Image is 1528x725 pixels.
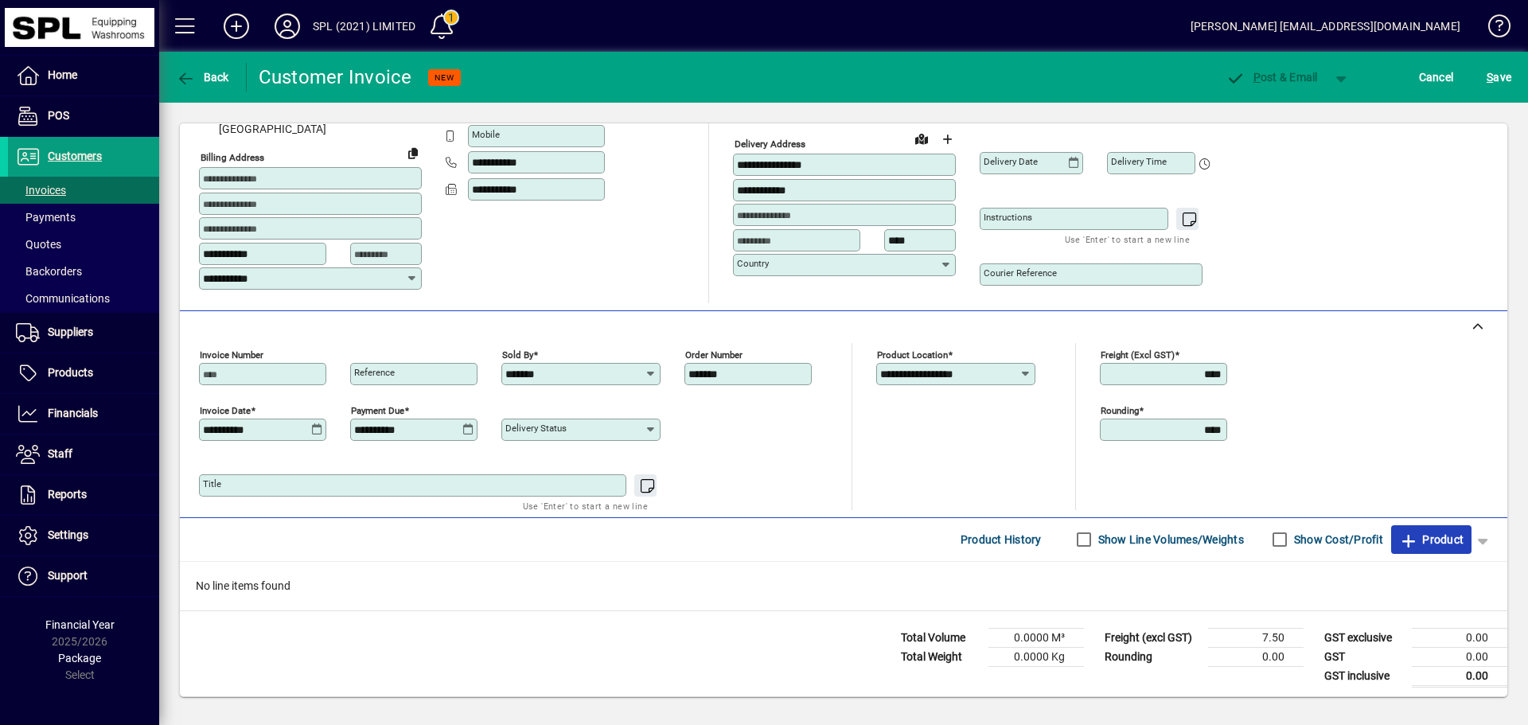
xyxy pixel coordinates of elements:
button: Product History [954,525,1048,554]
mat-label: Delivery time [1111,156,1167,167]
a: Invoices [8,177,159,204]
app-page-header-button: Back [159,63,247,92]
button: Add [211,12,262,41]
span: Back [176,71,229,84]
label: Show Cost/Profit [1291,532,1383,548]
span: Cancel [1419,64,1454,90]
span: Quotes [16,238,61,251]
td: Total Volume [893,628,988,647]
td: GST exclusive [1316,628,1412,647]
span: Home [48,68,77,81]
mat-label: Mobile [472,129,500,140]
td: Total Weight [893,647,988,666]
a: Reports [8,475,159,515]
mat-label: Reference [354,367,395,378]
td: GST [1316,647,1412,666]
div: [PERSON_NAME] [EMAIL_ADDRESS][DOMAIN_NAME] [1191,14,1460,39]
mat-label: Payment due [351,404,404,415]
span: Products [48,366,93,379]
a: Products [8,353,159,393]
mat-hint: Use 'Enter' to start a new line [1065,230,1190,248]
span: P [1253,71,1261,84]
button: Profile [262,12,313,41]
td: 0.00 [1412,647,1507,666]
a: Backorders [8,258,159,285]
mat-label: Delivery status [505,423,567,434]
a: Payments [8,204,159,231]
span: Support [48,569,88,582]
span: Backorders [16,265,82,278]
td: GST inclusive [1316,666,1412,686]
span: Invoices [16,184,66,197]
span: Staff [48,447,72,460]
mat-label: Invoice date [200,404,251,415]
td: 0.00 [1412,628,1507,647]
span: ave [1487,64,1511,90]
mat-label: Order number [685,349,743,360]
button: Copy to Delivery address [400,140,426,166]
label: Show Line Volumes/Weights [1095,532,1244,548]
span: Payments [16,211,76,224]
div: Customer Invoice [259,64,412,90]
mat-label: Country [737,258,769,269]
mat-label: Sold by [502,349,533,360]
td: 0.00 [1208,647,1304,666]
a: Financials [8,394,159,434]
div: SPL (2021) LIMITED [313,14,415,39]
span: Communications [16,292,110,305]
mat-hint: Use 'Enter' to start a new line [523,497,648,515]
mat-label: Freight (excl GST) [1101,349,1175,360]
button: Cancel [1415,63,1458,92]
a: POS [8,96,159,136]
span: Suppliers [48,325,93,338]
a: View on map [909,126,934,151]
a: Settings [8,516,159,555]
span: POS [48,109,69,122]
span: Financials [48,407,98,419]
mat-label: Delivery date [984,156,1038,167]
span: Package [58,652,101,665]
a: Knowledge Base [1476,3,1508,55]
button: Back [172,63,233,92]
span: Financial Year [45,618,115,631]
button: Choose address [934,127,960,152]
span: S [1487,71,1493,84]
a: Home [8,56,159,95]
td: Rounding [1097,647,1208,666]
mat-label: Title [203,478,221,489]
a: Suppliers [8,313,159,353]
mat-label: Rounding [1101,404,1139,415]
span: Reports [48,488,87,501]
button: Save [1483,63,1515,92]
a: Staff [8,435,159,474]
span: Customers [48,150,102,162]
button: Product [1391,525,1471,554]
span: NEW [435,72,454,83]
td: Freight (excl GST) [1097,628,1208,647]
span: Product History [961,527,1042,552]
mat-label: Product location [877,349,948,360]
mat-label: Instructions [984,212,1032,223]
a: Support [8,556,159,596]
td: 0.00 [1412,666,1507,686]
mat-label: Courier Reference [984,267,1057,279]
td: 7.50 [1208,628,1304,647]
mat-label: Invoice number [200,349,263,360]
div: No line items found [180,562,1507,610]
td: 0.0000 M³ [988,628,1084,647]
span: ost & Email [1226,71,1318,84]
td: 0.0000 Kg [988,647,1084,666]
a: Communications [8,285,159,312]
span: Product [1399,527,1464,552]
button: Post & Email [1218,63,1326,92]
span: Settings [48,528,88,541]
a: Quotes [8,231,159,258]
